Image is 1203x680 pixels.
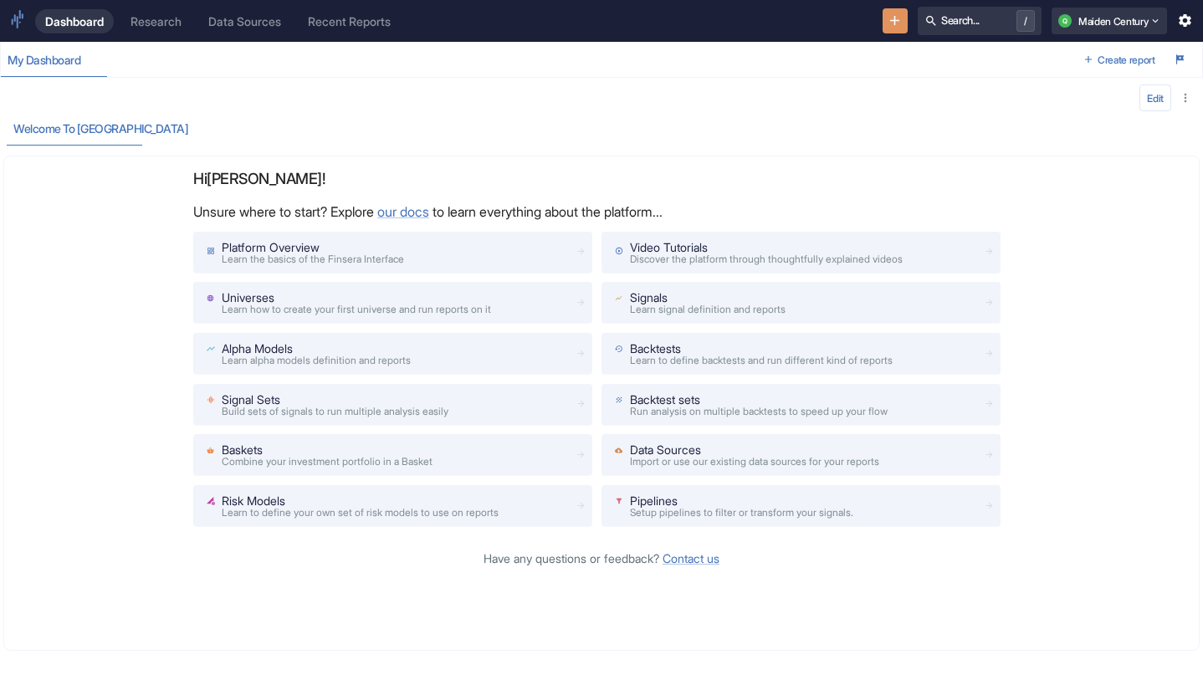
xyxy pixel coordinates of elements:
a: PipelinesSetup pipelines to filter or transform your signals. [601,485,1001,527]
button: Create report [1078,47,1162,74]
p: Unsure where to start? Explore to learn everything about the platform... [193,202,1010,222]
p: Platform Overview [222,238,404,256]
span: Learn how to create your first universe and run reports on it [222,303,491,315]
a: Signal SetsBuild sets of signals to run multiple analysis easily [193,384,592,426]
a: Backtest setsRun analysis on multiple backtests to speed up your flow [601,384,1001,426]
span: Learn to define your own set of risk models to use on reports [222,506,499,519]
span: Setup pipelines to filter or transform your signals. [630,506,853,519]
a: BacktestsLearn to define backtests and run different kind of reports [601,333,1001,375]
a: our docs [377,203,429,220]
a: Contact us [663,551,719,565]
a: Data Sources [198,9,291,33]
p: Backtest sets [630,391,888,408]
a: Data SourcesImport or use our existing data sources for your reports [601,434,1001,476]
span: Run analysis on multiple backtests to speed up your flow [630,405,888,417]
button: Search.../ [918,7,1042,35]
a: BasketsCombine your investment portfolio in a Basket [193,434,592,476]
p: Baskets [222,441,433,458]
p: Signals [630,289,786,306]
p: Universes [222,289,491,306]
a: SignalsLearn signal definition and reports [601,282,1001,324]
div: Welcome to [GEOGRAPHIC_DATA] [13,121,188,136]
span: Build sets of signals to run multiple analysis easily [222,405,448,417]
div: My Dashboard [8,53,96,68]
button: QMaiden Century [1052,8,1167,34]
a: Alpha ModelsLearn alpha models definition and reports [193,333,592,375]
p: Backtests [630,340,893,357]
span: Learn the basics of the Finsera Interface [222,253,404,265]
p: Have any questions or feedback? [193,550,1010,567]
div: Dashboard [45,14,104,28]
a: Risk ModelsLearn to define your own set of risk models to use on reports [193,485,592,527]
p: Data Sources [630,441,879,458]
a: Video TutorialsDiscover the platform through thoughtfully explained videos [601,232,1001,274]
span: Learn alpha models definition and reports [222,354,411,366]
div: dashboard tabs [1,43,1078,77]
span: Learn to define backtests and run different kind of reports [630,354,893,366]
a: Dashboard [35,9,114,33]
a: UniversesLearn how to create your first universe and run reports on it [193,282,592,324]
span: Combine your investment portfolio in a Basket [222,455,433,468]
p: Pipelines [630,492,853,509]
p: Signal Sets [222,391,448,408]
button: config [1139,84,1171,111]
p: Risk Models [222,492,499,509]
div: Research [131,14,182,28]
button: New Resource [883,8,909,34]
button: Launch Tour [1169,47,1192,74]
div: Q [1058,14,1072,28]
p: Alpha Models [222,340,411,357]
span: Import or use our existing data sources for your reports [630,455,879,468]
span: Learn signal definition and reports [630,303,786,315]
a: Research [120,9,192,33]
span: Discover the platform through thoughtfully explained videos [630,253,903,265]
a: Recent Reports [298,9,401,33]
div: Data Sources [208,14,281,28]
a: Platform OverviewLearn the basics of the Finsera Interface [193,232,592,274]
div: Recent Reports [308,14,391,28]
p: Video Tutorials [630,238,903,256]
p: Hi [PERSON_NAME] ! [193,170,1010,188]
